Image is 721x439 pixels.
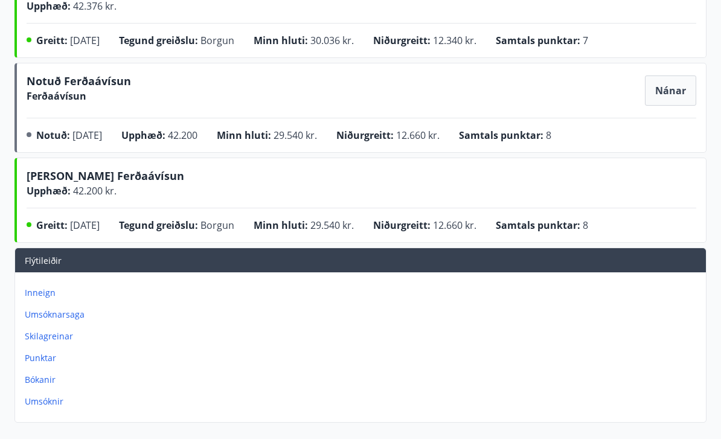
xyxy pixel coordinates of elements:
span: Tegund greiðslu : [119,34,198,47]
p: Skilagreinar [25,330,701,342]
span: Greitt : [36,219,68,232]
p: Inneign [25,287,701,299]
span: 29.540 kr. [310,219,354,232]
span: 8 [583,219,588,232]
span: 12.340 kr. [433,34,476,47]
span: [PERSON_NAME] Ferðaávísun [27,168,184,188]
span: Ferðaávísun [27,89,86,103]
span: Greitt : [36,34,68,47]
span: 7 [583,34,588,47]
span: Niðurgreitt : [373,219,431,232]
span: [DATE] [72,129,102,142]
span: Minn hluti : [254,219,308,232]
p: Umsóknir [25,396,701,408]
span: Upphæð : [27,184,71,197]
span: Niðurgreitt : [336,129,394,142]
span: 42.200 [168,129,197,142]
span: 12.660 kr. [396,129,440,142]
p: Umsóknarsaga [25,309,701,321]
p: Bókanir [25,374,701,386]
span: Minn hluti : [254,34,308,47]
button: Nánar [646,76,696,105]
span: Notuð : [36,129,70,142]
span: Samtals punktar : [459,129,543,142]
span: 30.036 kr. [310,34,354,47]
span: 42.200 kr. [71,184,117,197]
span: Niðurgreitt : [373,34,431,47]
span: Flýtileiðir [25,255,62,266]
span: [DATE] [70,34,100,47]
span: Minn hluti : [217,129,271,142]
span: Tegund greiðslu : [119,219,198,232]
span: Nánar [655,84,686,97]
span: Borgun [200,34,234,47]
span: [DATE] [70,219,100,232]
p: Punktar [25,352,701,364]
span: Borgun [200,219,234,232]
span: Notuð Ferðaávísun [27,74,131,93]
span: 8 [546,129,551,142]
span: 29.540 kr. [274,129,317,142]
span: Upphæð : [121,129,165,142]
span: 12.660 kr. [433,219,476,232]
span: Samtals punktar : [496,34,580,47]
span: Samtals punktar : [496,219,580,232]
